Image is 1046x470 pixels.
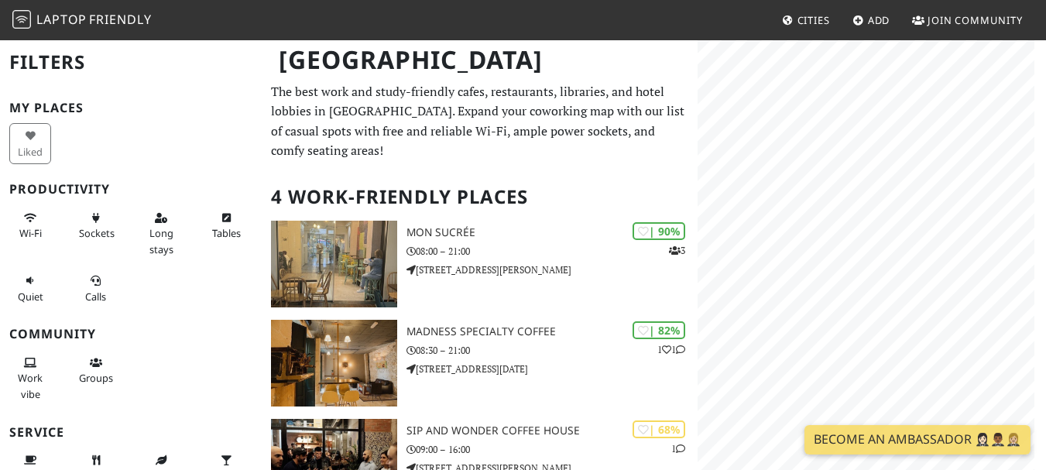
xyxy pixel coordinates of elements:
span: Work-friendly tables [212,226,241,240]
button: Sockets [74,205,116,246]
p: 08:30 – 21:00 [406,343,697,358]
span: Join Community [928,13,1023,27]
img: Madness Specialty Coffee [271,320,398,407]
img: Mon Sucrée [271,221,398,307]
span: Add [868,13,890,27]
h3: My Places [9,101,252,115]
button: Groups [74,350,116,391]
a: Become an Ambassador 🤵🏻‍♀️🤵🏾‍♂️🤵🏼‍♀️ [804,425,1031,455]
p: [STREET_ADDRESS][DATE] [406,362,697,376]
span: Quiet [18,290,43,304]
span: People working [18,371,43,400]
button: Quiet [9,268,51,309]
h2: 4 Work-Friendly Places [271,173,688,221]
span: Friendly [89,11,151,28]
button: Work vibe [9,350,51,407]
button: Calls [74,268,116,309]
button: Long stays [140,205,182,262]
h3: Madness Specialty Coffee [406,325,697,338]
div: | 90% [633,222,685,240]
span: Long stays [149,226,173,256]
span: Group tables [79,371,113,385]
h1: [GEOGRAPHIC_DATA] [266,39,694,81]
h3: Service [9,425,252,440]
a: Madness Specialty Coffee | 82% 11 Madness Specialty Coffee 08:30 – 21:00 [STREET_ADDRESS][DATE] [262,320,698,407]
p: 1 [671,441,685,456]
p: 08:00 – 21:00 [406,244,697,259]
div: | 68% [633,420,685,438]
span: Laptop [36,11,87,28]
a: Join Community [906,6,1029,34]
span: Stable Wi-Fi [19,226,42,240]
span: Power sockets [79,226,115,240]
span: Cities [797,13,830,27]
p: The best work and study-friendly cafes, restaurants, libraries, and hotel lobbies in [GEOGRAPHIC_... [271,82,688,161]
img: LaptopFriendly [12,10,31,29]
a: LaptopFriendly LaptopFriendly [12,7,152,34]
button: Tables [205,205,247,246]
a: Mon Sucrée | 90% 3 Mon Sucrée 08:00 – 21:00 [STREET_ADDRESS][PERSON_NAME] [262,221,698,307]
h2: Filters [9,39,252,86]
button: Wi-Fi [9,205,51,246]
h3: Sip and Wonder Coffee House [406,424,697,437]
h3: Mon Sucrée [406,226,697,239]
a: Add [846,6,897,34]
p: 1 1 [657,342,685,357]
p: 09:00 – 16:00 [406,442,697,457]
h3: Productivity [9,182,252,197]
a: Cities [776,6,836,34]
h3: Community [9,327,252,341]
p: [STREET_ADDRESS][PERSON_NAME] [406,262,697,277]
p: 3 [669,243,685,258]
div: | 82% [633,321,685,339]
span: Video/audio calls [85,290,106,304]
